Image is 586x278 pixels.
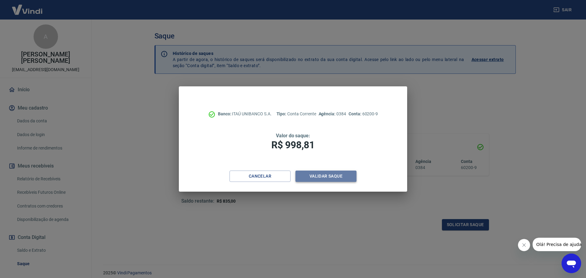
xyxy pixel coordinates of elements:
[230,171,291,182] button: Cancelar
[518,239,530,251] iframe: Fechar mensagem
[533,238,581,251] iframe: Mensagem da empresa
[277,111,288,116] span: Tipo:
[218,111,232,116] span: Banco:
[276,133,310,139] span: Valor do saque:
[349,111,378,117] p: 60200-9
[218,111,272,117] p: ITAÚ UNIBANCO S.A.
[271,139,315,151] span: R$ 998,81
[295,171,356,182] button: Validar saque
[277,111,316,117] p: Conta Corrente
[319,111,337,116] span: Agência:
[319,111,346,117] p: 0384
[4,4,51,9] span: Olá! Precisa de ajuda?
[562,254,581,273] iframe: Botão para abrir a janela de mensagens
[349,111,362,116] span: Conta:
